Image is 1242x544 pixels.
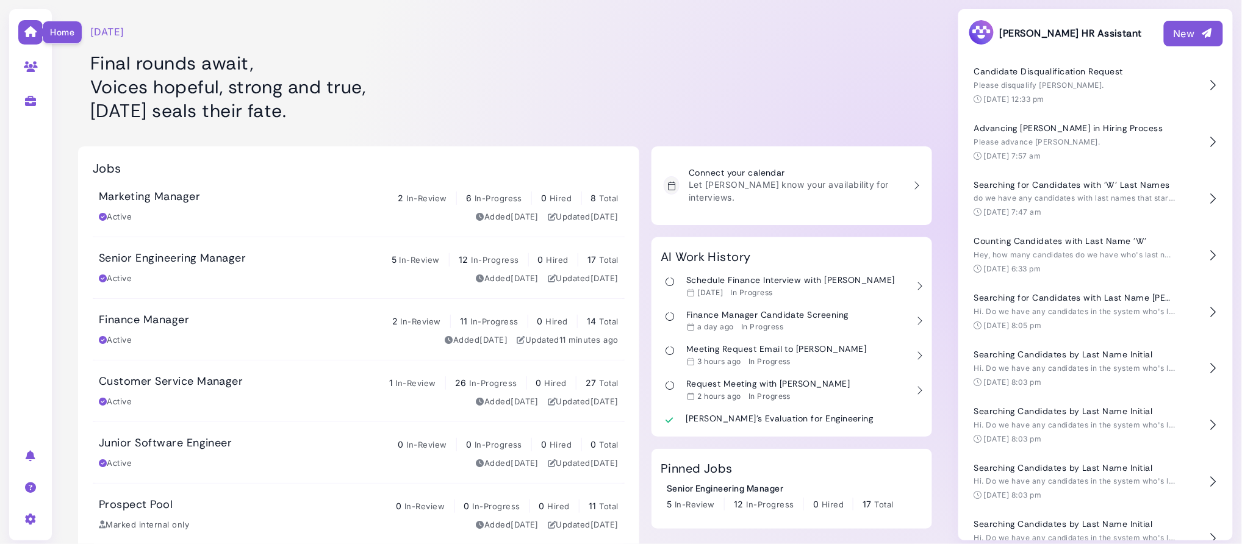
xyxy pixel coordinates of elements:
div: Active [99,273,132,285]
h3: Finance Manager [99,313,189,327]
span: 0 [537,316,543,326]
h3: [PERSON_NAME] HR Assistant [968,19,1142,48]
div: Added [476,396,539,408]
h4: Searching Candidates by Last Name Initial [974,349,1176,360]
span: 1 [389,378,393,388]
span: In-Review [404,501,445,511]
span: 11 [460,316,468,326]
span: In-Progress [475,440,522,449]
span: Total [600,255,619,265]
div: In Progress [748,392,791,401]
span: 27 [586,378,597,388]
span: 8 [591,193,597,203]
span: do we have any candidates with last names that start with W? [974,193,1204,202]
h3: Meeting Request Email to [PERSON_NAME] [686,344,866,354]
h2: Pinned Jobs [661,461,733,476]
span: Hired [822,499,844,509]
h3: Connect your calendar [689,168,904,178]
span: 0 [541,439,547,449]
span: In-Progress [471,255,519,265]
time: [DATE] 12:33 pm [984,95,1044,104]
button: Searching Candidates by Last Name Initial Hi. Do we have any candidates in the system who's last ... [968,454,1223,510]
span: 26 [455,378,467,388]
div: Updated [548,519,619,531]
button: Candidate Disqualification Request Please disqualify [PERSON_NAME]. [DATE] 12:33 pm [968,57,1223,114]
div: Active [99,396,132,408]
span: 5 [667,499,672,509]
span: Total [600,378,619,388]
span: Hired [545,378,567,388]
time: Sep 12, 2025 [559,335,619,345]
span: In-Progress [472,501,520,511]
time: [DATE] 8:03 pm [984,490,1042,499]
time: Sep 10, 2025 [590,396,619,406]
h4: Searching for Candidates with 'W' Last Names [974,180,1176,190]
span: 12 [734,499,744,509]
span: In-Review [396,378,436,388]
div: Updated [548,396,619,408]
span: In-Review [407,193,447,203]
span: Please advance [PERSON_NAME]. [974,137,1100,146]
a: Marketing Manager 2 In-Review 6 In-Progress 0 Hired 8 Total Active Added[DATE] Updated[DATE] [93,176,625,237]
h3: Junior Software Engineer [99,437,232,450]
span: Please disqualify [PERSON_NAME]. [974,81,1104,90]
span: 12 [459,254,468,265]
h3: [PERSON_NAME]'s Evaluation for Engineering Manager [686,413,907,434]
span: Total [875,499,894,509]
button: Searching for Candidates with Last Name [PERSON_NAME] Hi. Do we have any candidates in the system... [968,284,1223,340]
button: New [1164,21,1223,46]
span: In-Progress [747,499,794,509]
time: [DATE] 7:57 am [984,151,1041,160]
time: [DATE] 8:05 pm [984,321,1042,330]
span: 0 [538,254,544,265]
div: Active [99,457,132,470]
time: Sep 10, 2025 [590,273,619,283]
time: Sep 03, 2025 [511,212,539,221]
h3: Schedule Finance Interview with [PERSON_NAME] [686,275,895,285]
time: Sep 03, 2025 [511,458,539,468]
div: Updated [517,334,619,346]
time: [DATE] 7:47 am [984,207,1042,217]
h3: Customer Service Manager [99,375,243,388]
span: 0 [398,439,404,449]
span: 14 [587,316,597,326]
div: Updated [548,457,619,470]
div: Added [445,334,508,346]
span: Hired [547,255,569,265]
h4: Counting Candidates with Last Name 'W' [974,236,1176,246]
time: Sep 10, 2025 [697,288,723,297]
span: 17 [863,499,872,509]
span: Total [600,317,619,326]
span: 2 [398,193,404,203]
span: 2 [392,316,398,326]
div: In Progress [741,322,783,332]
span: Hired [548,501,570,511]
time: Sep 03, 2025 [511,273,539,283]
span: Total [600,440,619,449]
h2: Jobs [93,161,121,176]
h4: Searching Candidates by Last Name Initial [974,406,1176,417]
time: Sep 10, 2025 [590,212,619,221]
h4: Advancing [PERSON_NAME] in Hiring Process [974,123,1176,134]
time: Sep 12, 2025 [697,357,741,366]
a: Senior Engineering Manager 5 In-Review 12 In-Progress 0 Hired 17 Total [667,482,894,511]
span: In-Progress [470,317,518,326]
h4: Searching Candidates by Last Name Initial [974,519,1176,529]
time: Sep 11, 2025 [697,322,733,331]
div: Added [476,273,539,285]
a: Senior Engineering Manager 5 In-Review 12 In-Progress 0 Hired 17 Total Active Added[DATE] Updated... [93,237,625,298]
h3: Request Meeting with [PERSON_NAME] [686,379,850,389]
time: [DATE] 8:03 pm [984,378,1042,387]
h2: AI Work History [661,249,751,264]
h4: Candidate Disqualification Request [974,66,1176,77]
div: In Progress [748,357,791,367]
div: Active [99,211,132,223]
span: 0 [464,501,470,511]
div: New [1174,26,1213,41]
a: Finance Manager 2 In-Review 11 In-Progress 0 Hired 14 Total Active Added[DATE] Updated11 minutes ago [93,299,625,360]
time: Sep 03, 2025 [511,396,539,406]
time: Sep 10, 2025 [590,520,619,529]
span: Total [600,193,619,203]
span: In-Review [407,440,447,449]
div: Added [476,519,539,531]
